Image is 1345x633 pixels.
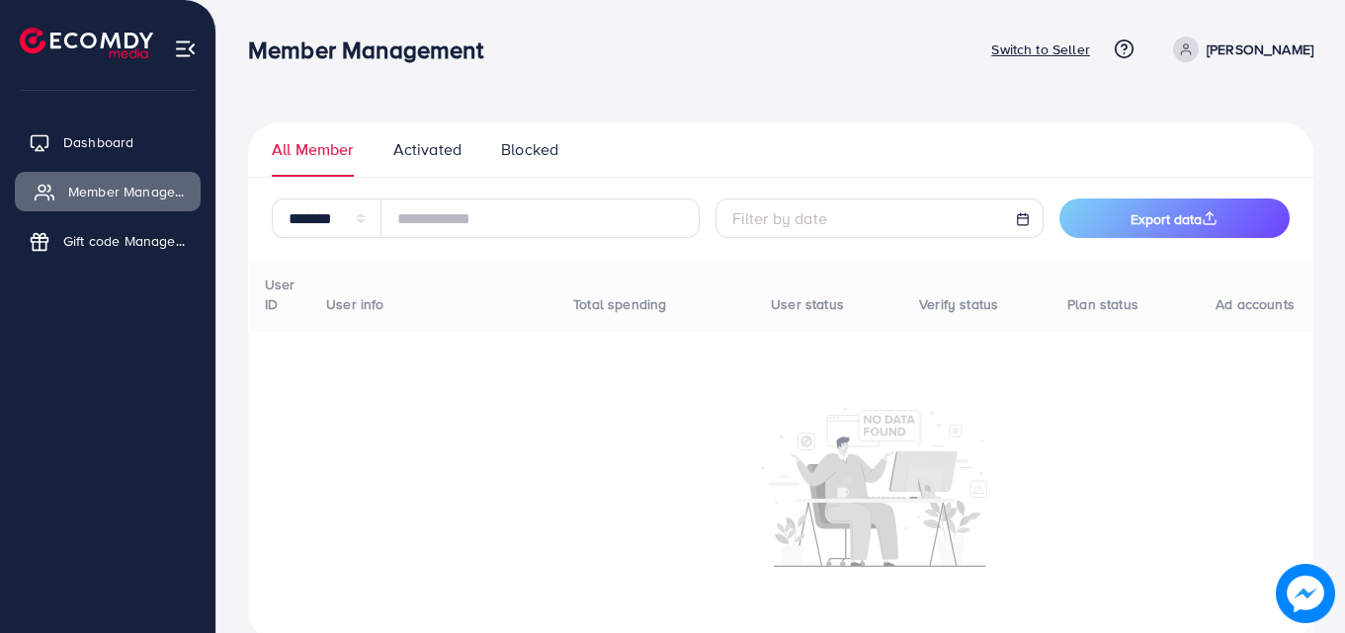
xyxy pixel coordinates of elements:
[393,138,462,161] span: Activated
[20,28,153,58] img: logo
[174,38,197,60] img: menu
[1131,209,1218,229] span: Export data
[63,132,133,152] span: Dashboard
[1059,198,1291,238] button: Export data
[501,138,558,161] span: Blocked
[248,36,499,64] h3: Member Management
[1165,37,1313,62] a: [PERSON_NAME]
[15,122,201,162] a: Dashboard
[15,221,201,261] a: Gift code Management
[1207,38,1313,61] p: [PERSON_NAME]
[272,138,354,161] span: All Member
[732,207,827,229] span: Filter by date
[63,231,186,251] span: Gift code Management
[1276,564,1335,623] img: image
[68,182,191,201] span: Member Management
[991,38,1090,61] p: Switch to Seller
[15,172,201,211] a: Member Management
